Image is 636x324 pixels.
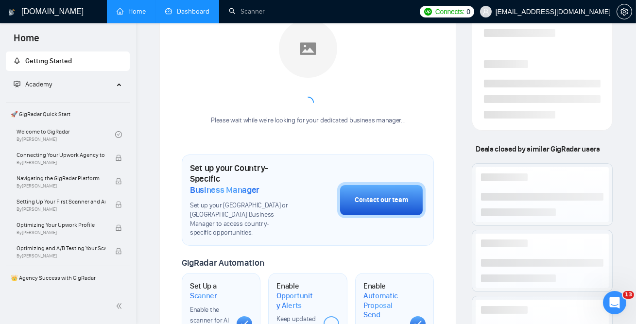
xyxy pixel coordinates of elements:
span: 👑 Agency Success with GigRadar [7,268,129,288]
span: Scanner [190,291,217,301]
span: Getting Started [25,57,72,65]
div: Contact our team [355,195,408,205]
span: 0 [466,6,470,17]
span: Connects: [435,6,464,17]
h1: Enable [276,281,315,310]
span: check-circle [115,131,122,138]
span: Optimizing Your Upwork Profile [17,220,105,230]
span: By [PERSON_NAME] [17,183,105,189]
a: dashboardDashboard [165,7,209,16]
button: Contact our team [337,182,426,218]
button: setting [617,4,632,19]
span: 13 [623,291,634,299]
iframe: Intercom live chat [603,291,626,314]
span: Connecting Your Upwork Agency to GigRadar [17,150,105,160]
span: lock [115,201,122,208]
span: fund-projection-screen [14,81,20,87]
img: placeholder.png [279,19,337,78]
a: Welcome to GigRadarBy[PERSON_NAME] [17,124,115,145]
span: loading [301,96,314,109]
span: By [PERSON_NAME] [17,206,105,212]
span: GigRadar Automation [182,257,264,268]
span: lock [115,224,122,231]
span: Home [6,31,47,51]
span: setting [617,8,632,16]
span: Opportunity Alerts [276,291,315,310]
span: Deals closed by similar GigRadar users [472,140,603,157]
a: searchScanner [229,7,265,16]
h1: Set up your Country-Specific [190,163,289,195]
a: setting [617,8,632,16]
span: Setting Up Your First Scanner and Auto-Bidder [17,197,105,206]
span: Navigating the GigRadar Platform [17,173,105,183]
span: By [PERSON_NAME] [17,253,105,259]
span: Automatic Proposal Send [363,291,402,320]
span: user [482,8,489,15]
a: homeHome [117,7,146,16]
span: Business Manager [190,185,259,195]
h1: Set Up a [190,281,229,300]
h1: Enable [363,281,402,320]
span: Academy [25,80,52,88]
span: lock [115,248,122,255]
span: double-left [116,301,125,311]
span: By [PERSON_NAME] [17,160,105,166]
span: Set up your [GEOGRAPHIC_DATA] or [GEOGRAPHIC_DATA] Business Manager to access country-specific op... [190,201,289,238]
img: logo [8,4,15,20]
span: rocket [14,57,20,64]
div: Please wait while we're looking for your dedicated business manager... [205,116,411,125]
span: Optimizing and A/B Testing Your Scanner for Better Results [17,243,105,253]
span: Academy [14,80,52,88]
img: upwork-logo.png [424,8,432,16]
li: Getting Started [6,51,130,71]
span: 🚀 GigRadar Quick Start [7,104,129,124]
span: lock [115,154,122,161]
span: By [PERSON_NAME] [17,230,105,236]
span: lock [115,178,122,185]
